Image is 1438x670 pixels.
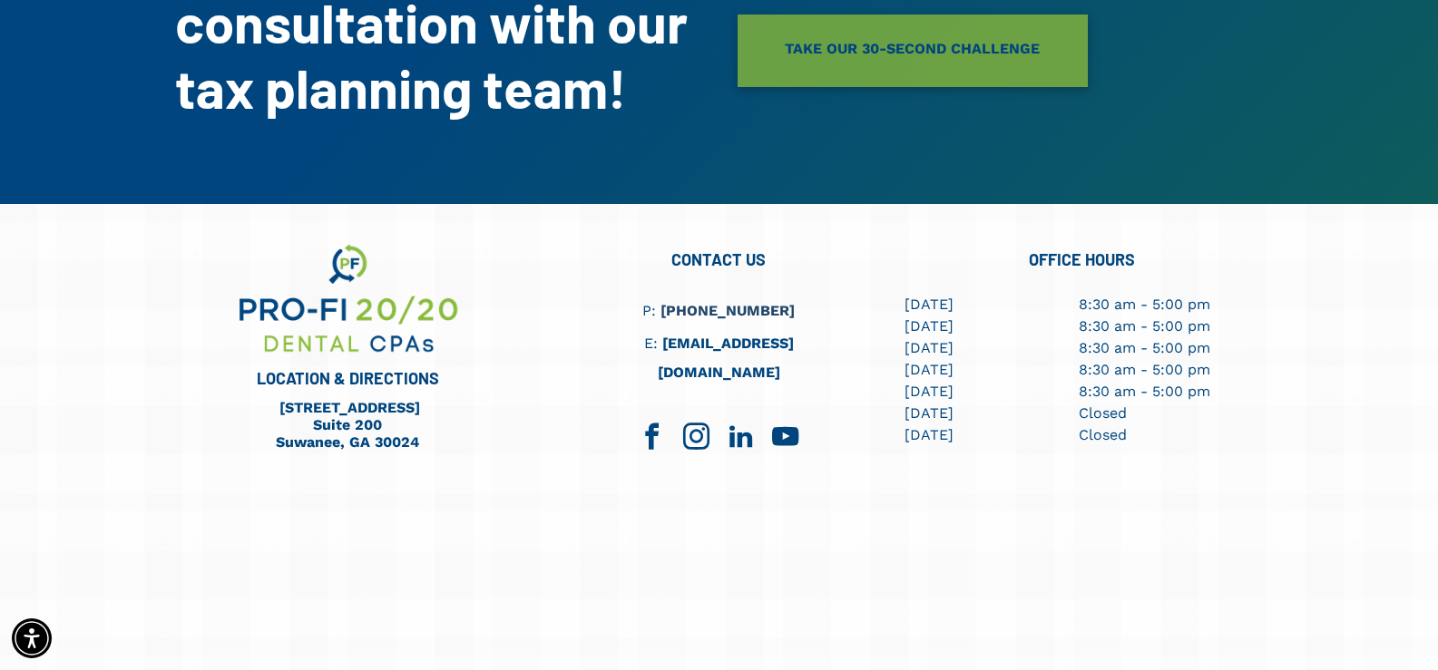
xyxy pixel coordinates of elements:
[1079,404,1127,422] span: Closed
[677,417,717,461] a: instagram
[905,404,954,422] span: [DATE]
[905,383,954,400] span: [DATE]
[905,361,954,378] span: [DATE]
[642,302,656,319] span: P:
[671,249,766,269] span: CONTACT US
[905,339,954,356] span: [DATE]
[1079,426,1127,443] span: Closed
[313,416,382,433] a: Suite 200
[279,399,420,416] a: [STREET_ADDRESS]
[766,417,806,461] a: youtube
[12,618,52,658] div: Accessibility Menu
[721,417,761,461] a: linkedin
[236,240,459,357] img: We are your dental business support consultants
[658,335,794,381] a: [EMAIL_ADDRESS][DOMAIN_NAME]
[905,296,954,313] span: [DATE]
[1029,249,1135,269] span: OFFICE HOURS
[660,302,795,319] a: [PHONE_NUMBER]
[785,28,1040,69] span: TAKE OUR 30-SECOND CHALLENGE
[905,426,954,443] span: [DATE]
[257,368,439,388] span: LOCATION & DIRECTIONS
[632,417,672,461] a: facebook
[1079,383,1210,400] span: 8:30 am - 5:00 pm
[276,433,419,451] a: Suwanee, GA 30024
[644,335,658,352] span: E:
[738,15,1088,87] a: TAKE OUR 30-SECOND CHALLENGE
[1079,339,1210,356] span: 8:30 am - 5:00 pm
[1079,317,1210,335] span: 8:30 am - 5:00 pm
[1079,361,1210,378] span: 8:30 am - 5:00 pm
[905,317,954,335] span: [DATE]
[1079,296,1210,313] span: 8:30 am - 5:00 pm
